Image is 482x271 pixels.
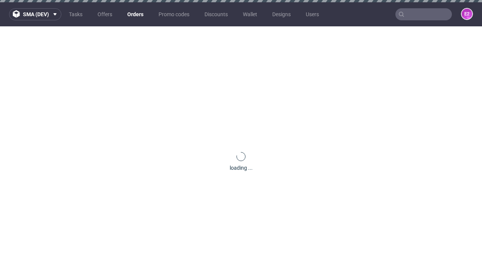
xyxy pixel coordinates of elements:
a: Promo codes [154,8,194,20]
figcaption: e2 [462,9,472,19]
span: sma (dev) [23,12,49,17]
button: sma (dev) [9,8,61,20]
a: Wallet [238,8,262,20]
a: Orders [123,8,148,20]
a: Offers [93,8,117,20]
a: Discounts [200,8,232,20]
a: Tasks [64,8,87,20]
a: Designs [268,8,295,20]
a: Users [301,8,323,20]
div: loading ... [230,164,253,172]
